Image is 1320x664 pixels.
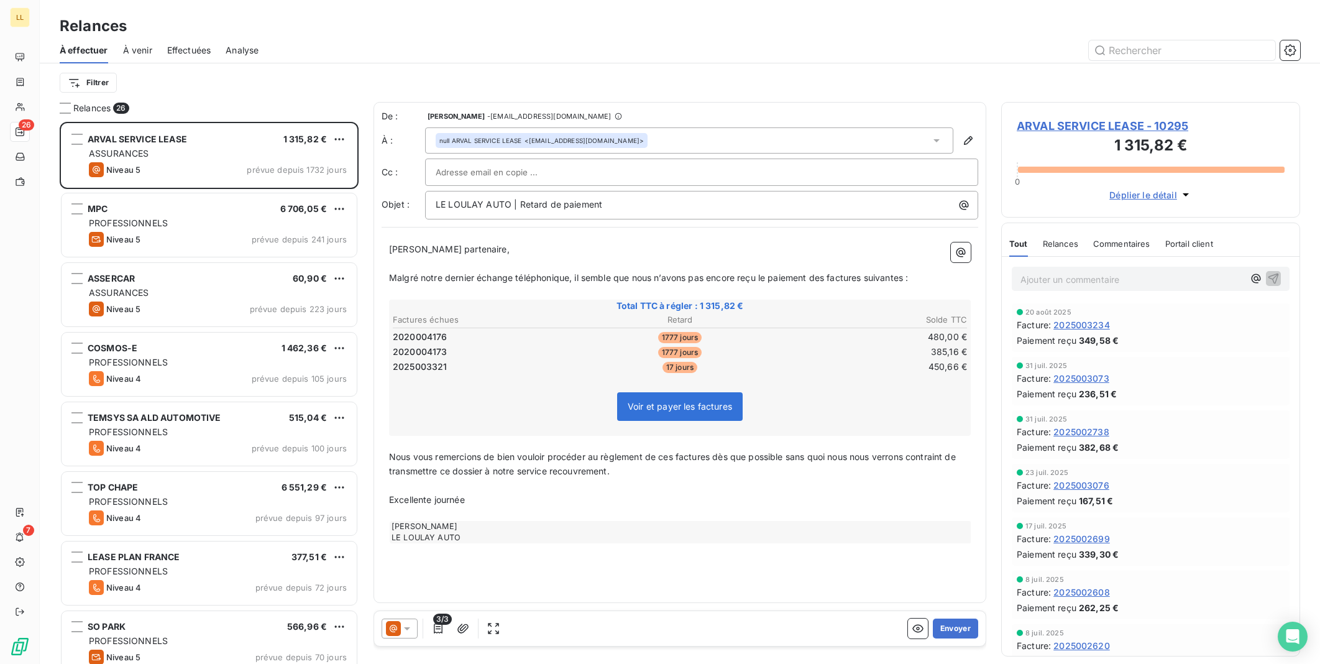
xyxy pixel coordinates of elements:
span: 23 juil. 2025 [1025,469,1068,476]
span: 8 juil. 2025 [1025,629,1064,637]
span: Nous vous remercions de bien vouloir procéder au règlement de ces factures dès que possible sans ... [389,451,958,476]
span: Tout [1009,239,1028,249]
img: Logo LeanPay [10,637,30,657]
span: prévue depuis 72 jours [255,583,347,593]
span: null ARVAL SERVICE LEASE [439,136,522,145]
span: Paiement reçu [1017,441,1076,454]
span: 2025002738 [1053,425,1109,438]
span: À venir [123,44,152,57]
span: Malgré notre dernier échange téléphonique, il semble que nous n’avons pas encore reçu le paiement... [389,272,908,283]
span: [PERSON_NAME] partenaire, [389,244,510,254]
span: SO PARK [88,621,126,632]
span: 26 [113,103,129,114]
span: PROFESSIONNELS [89,566,168,576]
span: Excellente journée [389,494,465,505]
span: Paiement reçu [1017,601,1076,614]
span: prévue depuis 1732 jours [247,165,347,175]
span: LEASE PLAN FRANCE [88,551,180,562]
span: ARVAL SERVICE LEASE [88,134,187,144]
span: Facture : [1017,318,1051,331]
span: prévue depuis 70 jours [255,652,347,662]
th: Solde TTC [777,313,968,326]
span: 566,96 € [287,621,327,632]
span: Niveau 5 [106,234,140,244]
span: ASSERCAR [88,273,135,284]
button: Déplier le détail [1106,188,1196,202]
span: Paiement reçu [1017,494,1076,507]
span: 3/3 [433,614,452,625]
span: 339,30 € [1079,548,1119,561]
span: 6 551,29 € [282,482,328,492]
button: Filtrer [60,73,117,93]
span: Objet : [382,199,410,210]
span: Facture : [1017,586,1051,599]
span: [PERSON_NAME] [428,113,485,120]
span: prévue depuis 100 jours [252,443,347,453]
span: 2025002620 [1053,639,1110,652]
span: PROFESSIONNELS [89,635,168,646]
td: 480,00 € [777,330,968,344]
span: 7 [23,525,34,536]
span: prévue depuis 97 jours [255,513,347,523]
span: Paiement reçu [1017,387,1076,400]
span: PROFESSIONNELS [89,496,168,507]
td: 450,66 € [777,360,968,374]
span: PROFESSIONNELS [89,218,168,228]
span: Niveau 5 [106,652,140,662]
span: Niveau 4 [106,513,141,523]
span: 17 jours [662,362,697,373]
span: 349,58 € [1079,334,1119,347]
span: Voir et payer les factures [628,401,732,412]
span: 31 juil. 2025 [1025,362,1067,369]
span: 2025003076 [1053,479,1109,492]
span: Facture : [1017,425,1051,438]
span: Total TTC à régler : 1 315,82 € [391,300,969,312]
span: COSMOS-E [88,343,137,353]
span: Facture : [1017,639,1051,652]
span: PROFESSIONNELS [89,357,168,367]
span: 2025003073 [1053,372,1109,385]
span: Paiement reçu [1017,548,1076,561]
span: 1777 jours [658,332,702,343]
h3: Relances [60,15,127,37]
span: De : [382,110,425,122]
span: À effectuer [60,44,108,57]
span: 515,04 € [289,412,327,423]
span: 236,51 € [1079,387,1117,400]
th: Factures échues [392,313,583,326]
span: 2020004176 [393,331,447,343]
span: Niveau 5 [106,304,140,314]
span: 6 706,05 € [280,203,328,214]
span: Analyse [226,44,259,57]
td: 385,16 € [777,345,968,359]
span: - [EMAIL_ADDRESS][DOMAIN_NAME] [487,113,611,120]
span: 0 [1015,177,1020,187]
span: 2020004173 [393,346,447,358]
span: 382,68 € [1079,441,1119,454]
div: Open Intercom Messenger [1278,622,1308,652]
span: 1 462,36 € [282,343,328,353]
span: Facture : [1017,479,1051,492]
span: MPC [88,203,108,214]
span: Portail client [1165,239,1213,249]
th: Retard [584,313,775,326]
div: <[EMAIL_ADDRESS][DOMAIN_NAME]> [439,136,644,145]
label: À : [382,134,425,147]
span: Niveau 4 [106,583,141,593]
span: Paiement reçu [1017,334,1076,347]
span: 262,25 € [1079,601,1119,614]
input: Adresse email en copie ... [436,163,569,182]
span: 17 juil. 2025 [1025,522,1066,530]
span: 2025003234 [1053,318,1110,331]
span: LE LOULAY AUTO | Retard de paiement [436,199,602,210]
span: Commentaires [1093,239,1150,249]
span: 167,51 € [1079,494,1113,507]
span: Relances [73,102,111,114]
span: 2025003321 [393,361,447,373]
span: ARVAL SERVICE LEASE - 10295 [1017,118,1285,134]
span: Niveau 4 [106,443,141,453]
span: 8 juil. 2025 [1025,576,1064,583]
span: 31 juil. 2025 [1025,415,1067,423]
span: 377,51 € [291,551,327,562]
span: Facture : [1017,532,1051,545]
